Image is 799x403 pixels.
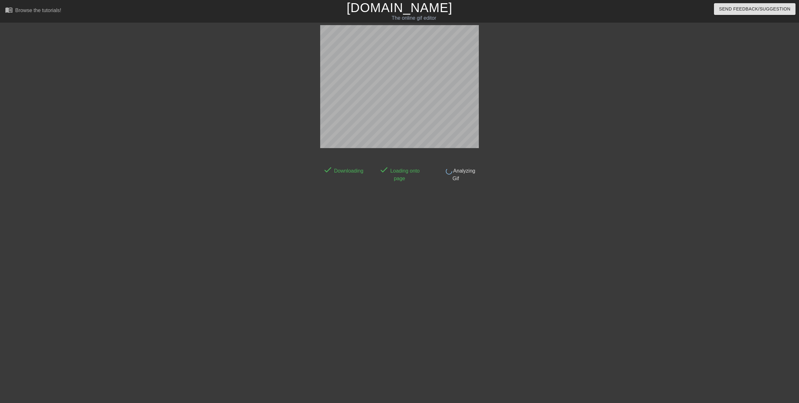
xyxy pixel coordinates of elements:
[333,168,363,174] span: Downloading
[5,6,13,14] span: menu_book
[347,1,452,15] a: [DOMAIN_NAME]
[719,5,790,13] span: Send Feedback/Suggestion
[5,6,61,16] a: Browse the tutorials!
[452,168,475,181] span: Analyzing Gif
[15,8,61,13] div: Browse the tutorials!
[323,165,333,174] span: done
[714,3,796,15] button: Send Feedback/Suggestion
[389,168,419,181] span: Loading onto page
[379,165,389,174] span: done
[269,14,558,22] div: The online gif editor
